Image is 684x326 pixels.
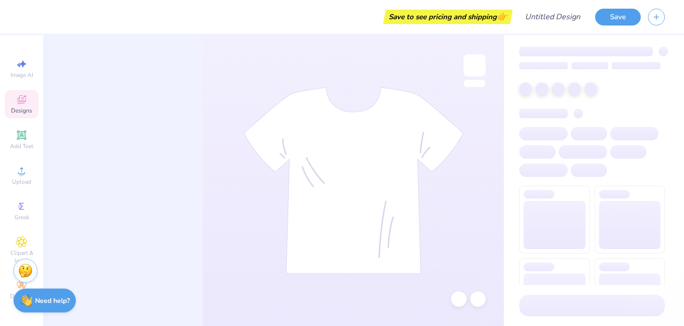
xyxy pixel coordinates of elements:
[5,249,38,264] span: Clipart & logos
[14,213,29,221] span: Greek
[11,71,33,79] span: Image AI
[497,11,507,22] span: 👉
[595,9,641,25] button: Save
[386,10,510,24] div: Save to see pricing and shipping
[10,292,33,300] span: Decorate
[10,142,33,150] span: Add Text
[35,296,70,305] strong: Need help?
[11,107,32,114] span: Designs
[12,178,31,186] span: Upload
[517,7,588,26] input: Untitled Design
[244,87,464,274] img: tee-skeleton.svg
